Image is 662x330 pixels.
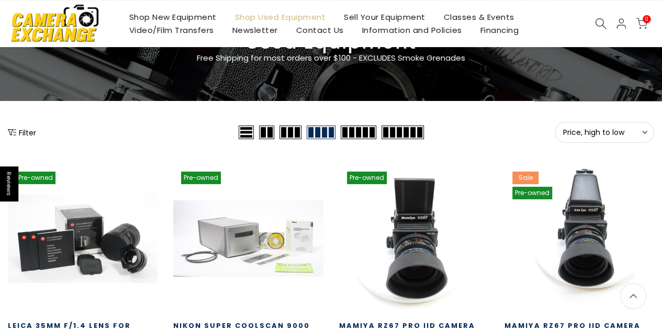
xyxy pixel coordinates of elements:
a: Shop Used Equipment [226,10,335,24]
a: Information and Policies [353,24,471,37]
a: Financing [471,24,528,37]
p: Free Shipping for most orders over $100 - EXCLUDES Smoke Grenades [135,52,528,64]
span: 0 [643,15,650,23]
a: Video/Film Transfers [120,24,223,37]
a: 0 [636,18,647,29]
a: Shop New Equipment [120,10,226,24]
span: Price, high to low [563,128,646,137]
a: Newsletter [223,24,287,37]
a: Contact Us [287,24,353,37]
button: Price, high to low [555,122,654,143]
a: Classes & Events [434,10,523,24]
h3: Used Equipment [8,36,654,49]
a: Back to the top [620,283,646,309]
button: Show filters [8,127,36,138]
a: Sell Your Equipment [335,10,435,24]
